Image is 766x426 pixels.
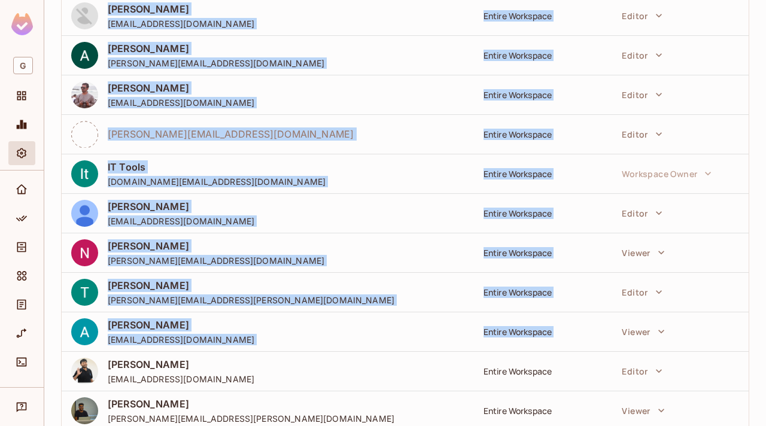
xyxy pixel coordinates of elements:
button: Editor [616,43,668,67]
div: Directory [8,235,35,259]
span: [PERSON_NAME][EMAIL_ADDRESS][PERSON_NAME][DOMAIN_NAME] [108,413,394,424]
div: Policy [8,206,35,230]
button: Viewer [616,319,670,343]
div: Entire Workspace [484,129,602,140]
span: IT Tools [108,160,326,174]
div: Entire Workspace [484,50,602,61]
div: Entire Workspace [484,366,602,377]
div: Settings [8,141,35,165]
div: Entire Workspace [484,89,602,101]
span: [PERSON_NAME] [108,397,394,410]
img: ACg8ocI6erRUAtwdX4U9pvEskWOweN8oC1vVRTIC7rJyRX6uvIbeB0Y=s96-c [71,397,98,424]
span: [EMAIL_ADDRESS][DOMAIN_NAME] [108,97,254,108]
div: Elements [8,264,35,288]
span: [PERSON_NAME][EMAIL_ADDRESS][DOMAIN_NAME] [108,127,354,141]
div: Workspace: gameskraft.com [8,52,35,79]
span: [DOMAIN_NAME][EMAIL_ADDRESS][DOMAIN_NAME] [108,176,326,187]
button: Viewer [616,241,670,264]
div: Connect [8,350,35,374]
div: Home [8,178,35,202]
button: Editor [616,280,668,304]
img: ACg8ocIPwm42yZvxreazGfN89BDPwumfY-xE-p9BgUIU72mYML6bKw=s96-c [71,239,98,266]
span: G [13,57,33,74]
img: ACg8ocLdKZKvBe8bHA-IarUUisrIn6Hk4TnacynuDU9R09GEyIoKCg=s96-c [71,279,98,306]
img: ACg8ocIqo641BsiBvwPHsQBGd0FkTaz30CS1MVbrrtv5z4VP=s96-c [71,2,98,29]
img: ALV-UjWjQfkzPALcy7ztWCB0KfEWHlIkM3AQDcF1xTp1GwB_mBqTPALFQUpRV5uZ7W35oqF0vlIBYmZpb3WvcBdJ4yzgEwW18... [71,200,98,227]
div: Entire Workspace [484,168,602,179]
img: ACg8ocLt7big7ZbnDq2HqMQfQqH_9Z9WjuGUE5UiD6kQTJNObXkCgg=s96-c [71,160,98,187]
span: [PERSON_NAME] [108,279,394,292]
button: Viewer [616,398,670,422]
div: Entire Workspace [484,405,602,416]
img: SReyMgAAAABJRU5ErkJggg== [11,13,33,35]
span: [PERSON_NAME] [108,200,254,213]
button: Editor [616,201,668,225]
span: [PERSON_NAME] [108,318,254,331]
img: ACg8ocJC4lp99DsVt7ZyzqyPXOq44PdoqpjpC59zbiS_N4kgP_qes7vi=s96-c [71,81,98,108]
span: [PERSON_NAME][EMAIL_ADDRESS][PERSON_NAME][DOMAIN_NAME] [108,294,394,306]
div: URL Mapping [8,321,35,345]
span: [PERSON_NAME][EMAIL_ADDRESS][DOMAIN_NAME] [108,57,324,69]
div: Audit Log [8,293,35,317]
button: Editor [616,122,668,146]
img: ACg8ocJLjcjcgbDeCXqKM5dzOgyZ8DrJ4VrcUZtaRyl_zPBoX_MDEjO5=s96-c [71,358,98,385]
span: [EMAIL_ADDRESS][DOMAIN_NAME] [108,373,254,385]
div: Help & Updates [8,395,35,419]
img: ACg8ocLP607vnsDEtpYXqQaU99G9Uk5M2HFUQ1P3JvzujHed9UapZQ=s96-c [71,318,98,345]
div: Entire Workspace [484,326,602,337]
button: Editor [616,83,668,106]
span: [PERSON_NAME][EMAIL_ADDRESS][DOMAIN_NAME] [108,255,324,266]
div: Entire Workspace [484,287,602,298]
span: [EMAIL_ADDRESS][DOMAIN_NAME] [108,334,254,345]
div: Entire Workspace [484,208,602,219]
span: [PERSON_NAME] [108,42,324,55]
div: Monitoring [8,112,35,136]
img: ACg8ocKV642k_n24Y32faf6pMSc397jt3R0iyGox4bzwomp_ioNBNQ=s96-c [71,42,98,69]
span: [EMAIL_ADDRESS][DOMAIN_NAME] [108,18,254,29]
button: Editor [616,359,668,383]
button: Workspace Owner [616,162,718,185]
span: [PERSON_NAME] [108,239,324,252]
span: [PERSON_NAME] [108,2,254,16]
span: [PERSON_NAME] [108,81,254,95]
span: [EMAIL_ADDRESS][DOMAIN_NAME] [108,215,254,227]
div: Entire Workspace [484,10,602,22]
div: Entire Workspace [484,247,602,258]
button: Editor [616,4,668,28]
span: [PERSON_NAME] [108,358,254,371]
div: Projects [8,84,35,108]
